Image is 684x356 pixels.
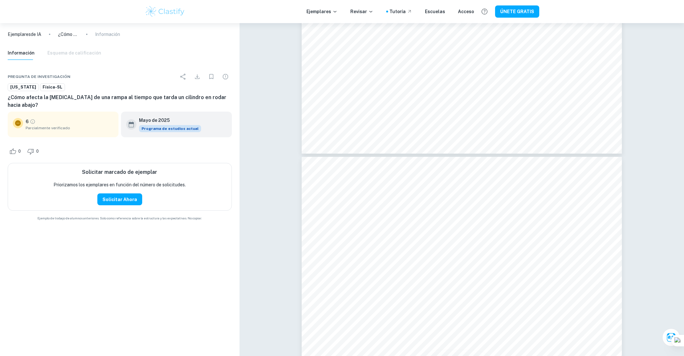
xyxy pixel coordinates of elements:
[145,5,185,18] img: Logotipo de Clastify
[662,328,680,346] button: Pregúntale a Clai
[205,70,218,83] div: Marcador
[30,119,36,124] a: Grado parcialmente verificado
[58,32,267,37] font: ¿Cómo afecta la [MEDICAL_DATA] de una rampa al tiempo que tarda un cilindro en rodar hacia abajo?
[139,125,201,132] div: Este modelo se basa en el programa de estudios actual. Puedes consultarlo para inspirarte o inspi...
[53,182,186,187] font: Priorizamos los ejemplares en función del número de solicitudes.
[37,216,202,220] font: Ejemplo de trabajo de alumnos anteriores. Solo como referencia sobre la estructura y las expectat...
[8,32,31,37] font: Ejemplares
[8,50,35,55] font: Información
[495,5,539,17] button: ÚNETE GRATIS
[36,149,39,154] font: 0
[425,8,445,15] a: Escuelas
[458,9,474,14] font: Acceso
[18,149,21,154] font: 0
[40,83,65,91] a: Física-SL
[142,126,199,131] font: Programa de estudios actual
[191,70,204,83] div: Descargar
[97,193,142,205] button: Solicitar ahora
[8,31,41,38] a: Ejemplaresde IA
[389,8,412,15] a: Tutoría
[425,9,445,14] font: Escuelas
[389,9,406,14] font: Tutoría
[26,146,42,157] div: Aversión
[43,85,62,89] font: Física-SL
[479,6,490,17] button: Ayuda y comentarios
[219,70,232,83] div: Informar de un problema
[31,32,41,37] font: de IA
[500,9,534,14] font: ÚNETE GRATIS
[10,85,36,89] font: [US_STATE]
[350,9,367,14] font: Revisar
[102,197,137,202] font: Solicitar ahora
[306,9,331,14] font: Ejemplares
[458,8,474,15] a: Acceso
[95,32,120,37] font: Información
[8,74,70,79] font: Pregunta de investigación
[8,146,24,157] div: Como
[8,94,226,108] font: ¿Cómo afecta la [MEDICAL_DATA] de una rampa al tiempo que tarda un cilindro en rodar hacia abajo?
[177,70,190,83] div: Compartir
[82,169,157,175] font: Solicitar marcado de ejemplar
[8,83,39,91] a: [US_STATE]
[139,118,170,123] font: Mayo de 2025
[26,126,70,130] font: Parcialmente verificado
[26,119,28,124] font: 6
